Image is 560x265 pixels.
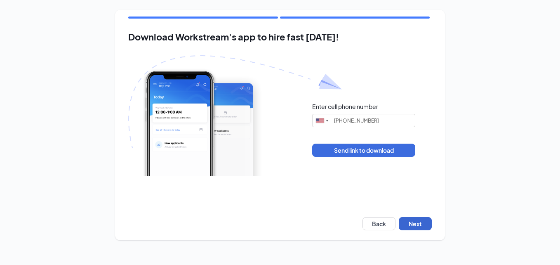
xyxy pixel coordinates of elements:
img: Download Workstream's app with paper plane [128,55,342,176]
input: (201) 555-0123 [312,114,415,127]
div: Enter cell phone number [312,102,378,111]
button: Next [399,217,432,230]
button: Send link to download [312,144,415,157]
h2: Download Workstream's app to hire fast [DATE]! [128,32,432,42]
button: Back [362,217,395,230]
div: United States: +1 [313,114,332,127]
